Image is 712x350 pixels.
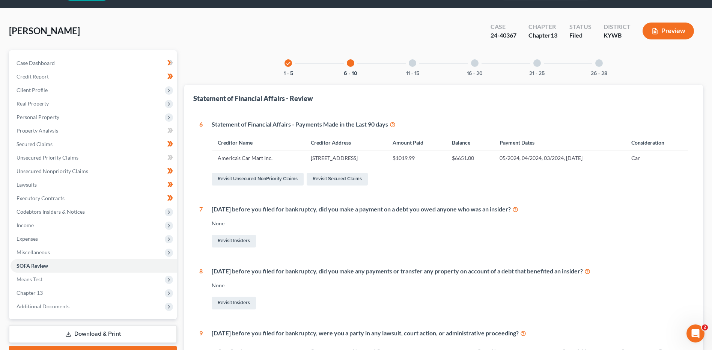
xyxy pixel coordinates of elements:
iframe: Intercom live chat [686,324,704,342]
span: Real Property [17,100,49,107]
div: Chapter [528,23,557,31]
a: Download & Print [9,325,177,343]
th: Creditor Address [305,135,387,151]
span: Executory Contracts [17,195,65,201]
a: Unsecured Nonpriority Claims [11,164,177,178]
div: District [604,23,631,31]
th: Payment Dates [494,135,626,151]
td: Car [625,151,688,165]
span: 2 [702,324,708,330]
span: SOFA Review [17,262,48,269]
span: Lawsuits [17,181,37,188]
th: Balance [446,135,493,151]
div: Statement of Financial Affairs - Review [193,94,313,103]
div: Statement of Financial Affairs - Payments Made in the Last 90 days [212,120,688,129]
td: [STREET_ADDRESS] [305,151,387,165]
a: Lawsuits [11,178,177,192]
td: $6651.00 [446,151,493,165]
div: None [212,282,688,289]
span: Client Profile [17,87,48,93]
button: 6 - 10 [344,71,357,76]
button: 21 - 25 [529,71,545,76]
button: 11 - 15 [406,71,419,76]
td: 05/2024, 04/2024, 03/2024, [DATE] [494,151,626,165]
th: Amount Paid [387,135,446,151]
button: 16 - 20 [467,71,483,76]
span: Personal Property [17,114,59,120]
span: Unsecured Priority Claims [17,154,78,161]
span: Miscellaneous [17,249,50,255]
div: 24-40367 [491,31,516,40]
span: Unsecured Nonpriority Claims [17,168,88,174]
a: Executory Contracts [11,192,177,205]
span: Additional Documents [17,303,69,309]
button: 1 - 5 [284,71,293,76]
a: Unsecured Priority Claims [11,151,177,164]
button: 26 - 28 [591,71,607,76]
span: Codebtors Insiders & Notices [17,208,85,215]
span: 13 [551,32,557,39]
a: Credit Report [11,70,177,83]
div: None [212,220,688,227]
span: Case Dashboard [17,60,55,66]
div: [DATE] before you filed for bankruptcy, did you make a payment on a debt you owed anyone who was ... [212,205,688,214]
a: Revisit Insiders [212,235,256,247]
span: Income [17,222,34,228]
div: [DATE] before you filed for bankruptcy, were you a party in any lawsuit, court action, or adminis... [212,329,688,338]
a: Revisit Insiders [212,297,256,309]
a: Revisit Secured Claims [307,173,368,186]
button: Preview [643,23,694,39]
div: Status [569,23,592,31]
div: Filed [569,31,592,40]
div: 8 [199,267,203,311]
th: Creditor Name [212,135,304,151]
a: Case Dashboard [11,56,177,70]
div: Case [491,23,516,31]
span: Property Analysis [17,127,58,134]
td: America's Car Mart Inc. [212,151,304,165]
td: $1019.99 [387,151,446,165]
span: [PERSON_NAME] [9,25,80,36]
span: Chapter 13 [17,290,43,296]
th: Consideration [625,135,688,151]
div: Chapter [528,31,557,40]
a: Property Analysis [11,124,177,137]
div: 6 [199,120,203,187]
div: KYWB [604,31,631,40]
a: Secured Claims [11,137,177,151]
span: Credit Report [17,73,49,80]
a: Revisit Unsecured NonPriority Claims [212,173,304,186]
div: 7 [199,205,203,249]
div: [DATE] before you filed for bankruptcy, did you make any payments or transfer any property on acc... [212,267,688,276]
a: SOFA Review [11,259,177,273]
span: Expenses [17,235,38,242]
span: Secured Claims [17,141,53,147]
i: check [286,61,291,66]
span: Means Test [17,276,42,282]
